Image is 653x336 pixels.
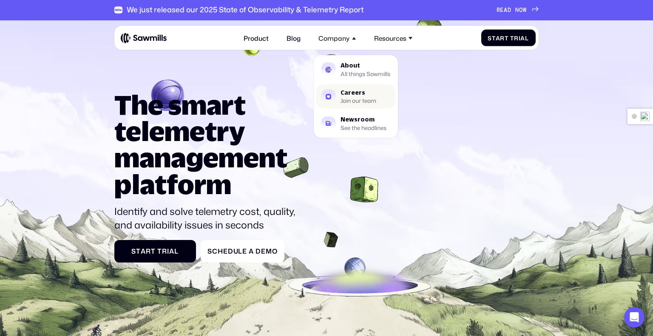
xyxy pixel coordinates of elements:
[519,34,521,41] span: i
[341,63,390,69] div: About
[167,247,169,255] span: i
[481,30,536,46] a: StartTrial
[151,247,156,255] span: t
[282,29,306,47] a: Blog
[318,34,349,42] div: Company
[341,71,390,76] div: All things Sawmills
[341,117,386,123] div: Newsroom
[207,247,212,255] span: S
[515,7,519,14] span: N
[114,204,304,232] p: Identify and solve telemetry cost, quality, and availability issues in seconds
[314,47,398,138] nav: Company
[272,247,278,255] span: o
[488,34,492,41] span: S
[314,29,361,47] div: Company
[201,240,284,263] a: ScheduleaDemo
[223,247,228,255] span: e
[624,307,644,328] div: Open Intercom Messenger
[136,247,141,255] span: t
[341,125,386,130] div: See the headlines
[525,34,529,41] span: l
[523,7,527,14] span: W
[266,247,272,255] span: m
[174,247,179,255] span: l
[374,34,406,42] div: Resources
[114,240,196,263] a: StartTrial
[228,247,233,255] span: d
[497,7,539,14] a: READNOW
[238,247,242,255] span: l
[249,247,254,255] span: a
[341,98,376,103] div: Join our team
[146,247,151,255] span: r
[114,91,304,197] h1: The smart telemetry management platform
[316,111,395,136] a: NewsroomSee the headlines
[169,247,174,255] span: a
[519,7,523,14] span: O
[242,247,247,255] span: e
[500,34,505,41] span: r
[162,247,167,255] span: r
[508,7,511,14] span: D
[492,34,496,41] span: t
[256,247,261,255] span: D
[157,247,162,255] span: T
[316,84,395,109] a: CareersJoin our team
[500,7,504,14] span: E
[131,247,136,255] span: S
[141,247,146,255] span: a
[212,247,218,255] span: c
[505,34,508,41] span: t
[496,34,500,41] span: a
[510,34,514,41] span: T
[233,247,238,255] span: u
[514,34,519,41] span: r
[520,34,525,41] span: a
[369,29,417,47] div: Resources
[497,7,500,14] span: R
[316,57,395,82] a: AboutAll things Sawmills
[127,6,363,14] div: We just released our 2025 State of Observability & Telemetry Report
[218,247,223,255] span: h
[504,7,508,14] span: A
[239,29,274,47] a: Product
[341,90,376,96] div: Careers
[261,247,266,255] span: e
